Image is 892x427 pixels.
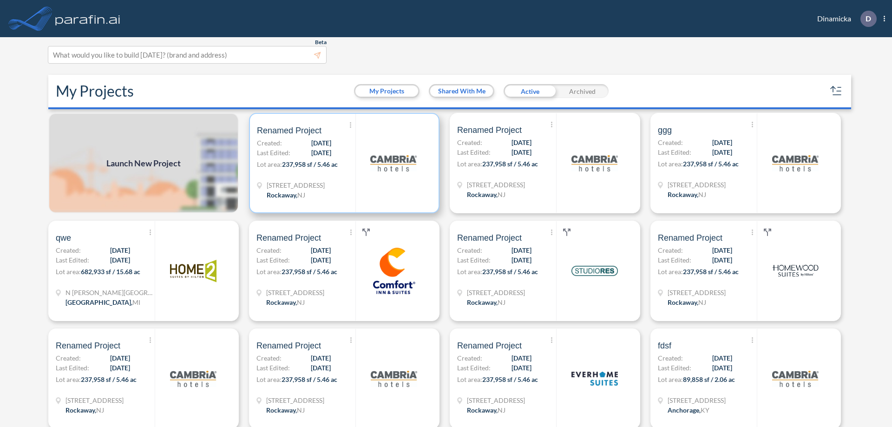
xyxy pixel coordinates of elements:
[668,405,709,415] div: Anchorage, KY
[267,190,305,200] div: Rockaway, NJ
[56,375,81,383] span: Lot area:
[467,191,498,198] span: Rockaway ,
[668,288,726,297] span: 321 Mt Hope Ave
[803,11,885,27] div: Dinamicka
[683,268,739,276] span: 237,958 sf / 5.46 ac
[683,375,735,383] span: 89,858 sf / 2.06 ac
[66,406,96,414] span: Rockaway ,
[467,395,525,405] span: 321 Mt Hope Ave
[512,353,531,363] span: [DATE]
[110,245,130,255] span: [DATE]
[53,9,122,28] img: logo
[256,353,282,363] span: Created:
[571,140,618,186] img: logo
[297,406,305,414] span: NJ
[371,248,417,294] img: logo
[66,405,104,415] div: Rockaway, NJ
[266,395,324,405] span: 321 Mt Hope Ave
[282,375,337,383] span: 237,958 sf / 5.46 ac
[110,353,130,363] span: [DATE]
[66,297,140,307] div: Grand Rapids, MI
[457,255,491,265] span: Last Edited:
[266,288,324,297] span: 321 Mt Hope Ave
[256,340,321,351] span: Renamed Project
[866,14,871,23] p: D
[668,180,726,190] span: 321 Mt Hope Ave
[668,406,701,414] span: Anchorage ,
[96,406,104,414] span: NJ
[56,340,120,351] span: Renamed Project
[482,160,538,168] span: 237,958 sf / 5.46 ac
[66,395,124,405] span: 321 Mt Hope Ave
[66,288,154,297] span: N Wyndham Hill Dr NE
[457,268,482,276] span: Lot area:
[498,191,505,198] span: NJ
[106,157,181,170] span: Launch New Project
[658,353,683,363] span: Created:
[658,125,672,136] span: ggg
[311,245,331,255] span: [DATE]
[712,147,732,157] span: [DATE]
[315,39,327,46] span: Beta
[829,84,844,99] button: sort
[482,268,538,276] span: 237,958 sf / 5.46 ac
[512,138,531,147] span: [DATE]
[81,268,140,276] span: 682,933 sf / 15.68 ac
[371,355,417,402] img: logo
[698,298,706,306] span: NJ
[81,375,137,383] span: 237,958 sf / 5.46 ac
[658,340,671,351] span: fdsf
[498,406,505,414] span: NJ
[712,245,732,255] span: [DATE]
[457,147,491,157] span: Last Edited:
[467,190,505,199] div: Rockaway, NJ
[712,255,732,265] span: [DATE]
[512,363,531,373] span: [DATE]
[457,363,491,373] span: Last Edited:
[267,180,325,190] span: 321 Mt Hope Ave
[282,160,338,168] span: 237,958 sf / 5.46 ac
[311,353,331,363] span: [DATE]
[668,395,726,405] span: 1899 Evergreen Rd
[457,232,522,243] span: Renamed Project
[257,148,290,158] span: Last Edited:
[266,405,305,415] div: Rockaway, NJ
[66,298,132,306] span: [GEOGRAPHIC_DATA] ,
[267,191,297,199] span: Rockaway ,
[266,298,297,306] span: Rockaway ,
[256,245,282,255] span: Created:
[430,85,493,97] button: Shared With Me
[256,375,282,383] span: Lot area:
[772,140,819,186] img: logo
[504,84,556,98] div: Active
[457,340,522,351] span: Renamed Project
[256,255,290,265] span: Last Edited:
[110,363,130,373] span: [DATE]
[170,355,216,402] img: logo
[256,363,290,373] span: Last Edited:
[556,84,609,98] div: Archived
[658,245,683,255] span: Created:
[658,147,691,157] span: Last Edited:
[658,232,722,243] span: Renamed Project
[512,255,531,265] span: [DATE]
[170,248,216,294] img: logo
[457,245,482,255] span: Created:
[311,255,331,265] span: [DATE]
[658,138,683,147] span: Created:
[772,355,819,402] img: logo
[282,268,337,276] span: 237,958 sf / 5.46 ac
[311,363,331,373] span: [DATE]
[512,245,531,255] span: [DATE]
[56,363,89,373] span: Last Edited:
[56,268,81,276] span: Lot area:
[257,160,282,168] span: Lot area:
[457,160,482,168] span: Lot area:
[457,353,482,363] span: Created:
[658,363,691,373] span: Last Edited:
[355,85,418,97] button: My Projects
[658,268,683,276] span: Lot area:
[668,298,698,306] span: Rockaway ,
[668,297,706,307] div: Rockaway, NJ
[571,248,618,294] img: logo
